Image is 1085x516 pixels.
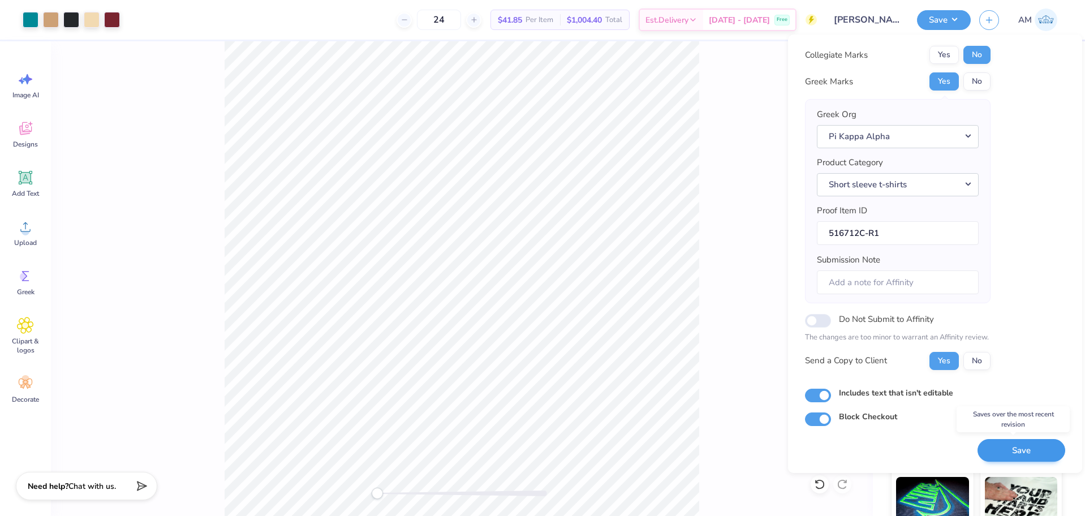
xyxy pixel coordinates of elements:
div: Greek Marks [805,75,853,88]
button: No [963,72,991,91]
span: Designs [13,140,38,149]
div: Collegiate Marks [805,49,868,62]
span: Add Text [12,189,39,198]
span: Image AI [12,91,39,100]
button: Save [978,439,1065,462]
label: Includes text that isn't editable [839,387,953,399]
button: Yes [929,352,959,370]
label: Product Category [817,156,883,169]
div: Saves over the most recent revision [957,406,1070,432]
input: Untitled Design [825,8,909,31]
div: Send a Copy to Client [805,354,887,367]
p: The changes are too minor to warrant an Affinity review. [805,332,991,343]
span: Chat with us. [68,481,116,492]
label: Do Not Submit to Affinity [839,312,934,326]
label: Block Checkout [839,411,897,423]
span: Free [777,16,787,24]
div: Accessibility label [372,488,383,499]
input: Add a note for Affinity [817,270,979,295]
span: AM [1018,14,1032,27]
span: Per Item [526,14,553,26]
button: Yes [929,72,959,91]
button: Save [917,10,971,30]
button: Yes [929,46,959,64]
span: Est. Delivery [645,14,688,26]
span: $41.85 [498,14,522,26]
span: Clipart & logos [7,337,44,355]
input: – – [417,10,461,30]
button: Short sleeve t-shirts [817,173,979,196]
span: Greek [17,287,35,296]
label: Proof Item ID [817,204,867,217]
img: Arvi Mikhail Parcero [1035,8,1057,31]
label: Submission Note [817,253,880,266]
label: Greek Org [817,108,856,121]
strong: Need help? [28,481,68,492]
button: No [963,352,991,370]
a: AM [1013,8,1062,31]
span: [DATE] - [DATE] [709,14,770,26]
button: No [963,46,991,64]
span: Upload [14,238,37,247]
span: Decorate [12,395,39,404]
span: $1,004.40 [567,14,602,26]
button: Pi Kappa Alpha [817,125,979,148]
span: Total [605,14,622,26]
